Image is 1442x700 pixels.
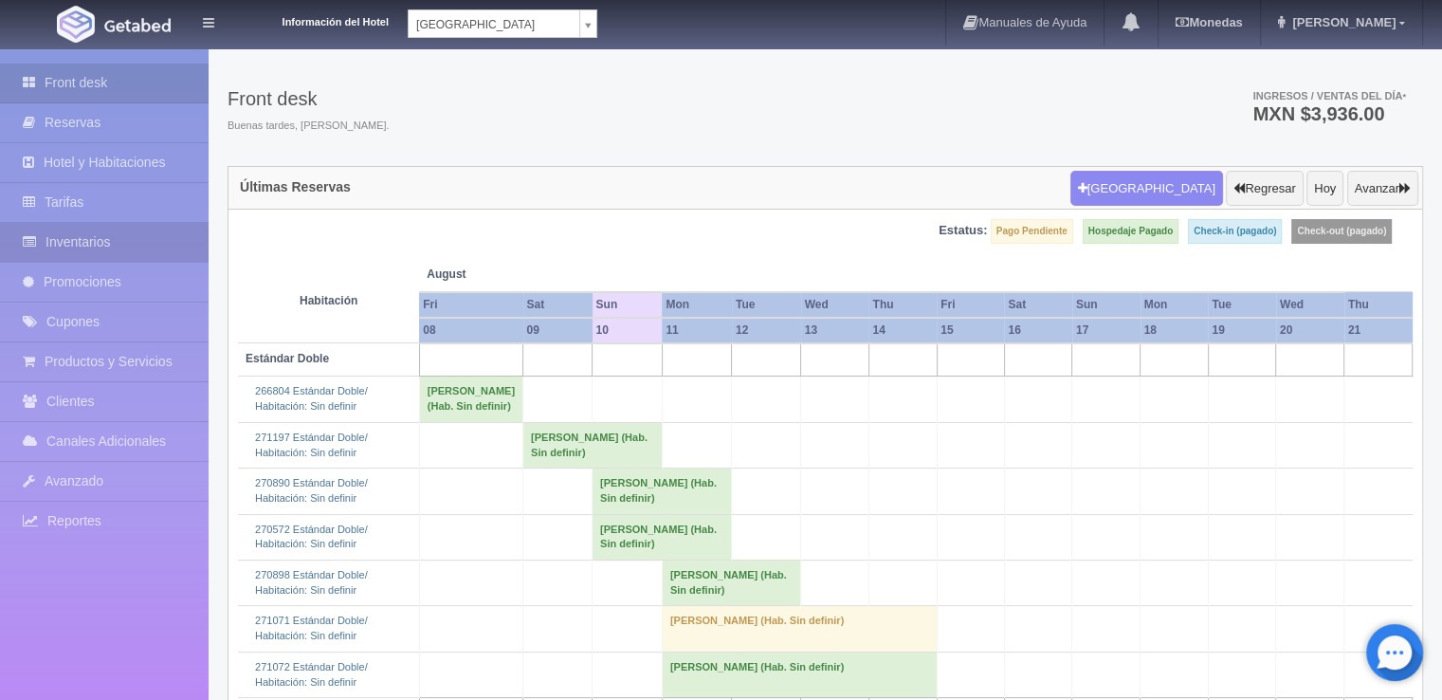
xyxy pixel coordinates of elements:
th: 21 [1344,318,1413,343]
th: 14 [868,318,937,343]
th: Sun [593,292,663,318]
th: Sat [523,292,593,318]
th: Fri [937,292,1004,318]
a: 270572 Estándar Doble/Habitación: Sin definir [255,524,368,550]
th: 18 [1141,318,1209,343]
b: Estándar Doble [246,352,329,365]
a: 271197 Estándar Doble/Habitación: Sin definir [255,432,368,458]
th: 09 [523,318,593,343]
a: 271072 Estándar Doble/Habitación: Sin definir [255,661,368,688]
td: [PERSON_NAME] (Hab. Sin definir) [662,652,937,697]
a: [GEOGRAPHIC_DATA] [408,9,597,38]
a: 271071 Estándar Doble/Habitación: Sin definir [255,615,368,641]
label: Hospedaje Pagado [1083,219,1178,244]
td: [PERSON_NAME] (Hab. Sin definir) [593,469,732,514]
th: Thu [868,292,937,318]
th: 11 [662,318,732,343]
th: Wed [801,292,869,318]
label: Check-in (pagado) [1188,219,1282,244]
span: Buenas tardes, [PERSON_NAME]. [228,119,390,134]
button: Hoy [1306,171,1343,207]
th: Wed [1276,292,1344,318]
h3: MXN $3,936.00 [1252,104,1406,123]
img: Getabed [104,18,171,32]
th: 15 [937,318,1004,343]
h3: Front desk [228,88,390,109]
a: 266804 Estándar Doble/Habitación: Sin definir [255,385,368,412]
b: Monedas [1176,15,1242,29]
th: 08 [419,318,522,343]
th: 16 [1004,318,1071,343]
td: [PERSON_NAME] (Hab. Sin definir) [593,514,732,560]
th: Fri [419,292,522,318]
th: 19 [1208,318,1276,343]
th: 10 [593,318,663,343]
td: [PERSON_NAME] (Hab. Sin definir) [662,561,800,606]
dt: Información del Hotel [237,9,389,30]
th: Mon [662,292,732,318]
span: Ingresos / Ventas del día [1252,90,1406,101]
th: 13 [801,318,869,343]
strong: Habitación [300,294,357,307]
th: 12 [732,318,801,343]
label: Check-out (pagado) [1291,219,1392,244]
th: Tue [1208,292,1276,318]
td: [PERSON_NAME] (Hab. Sin definir) [523,422,663,468]
button: [GEOGRAPHIC_DATA] [1070,171,1223,207]
th: Mon [1141,292,1209,318]
td: [PERSON_NAME] (Hab. Sin definir) [419,377,522,422]
th: 20 [1276,318,1344,343]
th: 17 [1072,318,1141,343]
a: 270898 Estándar Doble/Habitación: Sin definir [255,569,368,596]
label: Pago Pendiente [991,219,1073,244]
th: Thu [1344,292,1413,318]
span: August [427,267,584,283]
h4: Últimas Reservas [240,180,351,194]
td: [PERSON_NAME] (Hab. Sin definir) [662,606,937,652]
button: Avanzar [1347,171,1418,207]
span: [GEOGRAPHIC_DATA] [416,10,572,39]
label: Estatus: [939,222,987,240]
th: Sat [1004,292,1071,318]
th: Tue [732,292,801,318]
span: [PERSON_NAME] [1287,15,1396,29]
button: Regresar [1226,171,1303,207]
th: Sun [1072,292,1141,318]
img: Getabed [57,6,95,43]
a: 270890 Estándar Doble/Habitación: Sin definir [255,477,368,504]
